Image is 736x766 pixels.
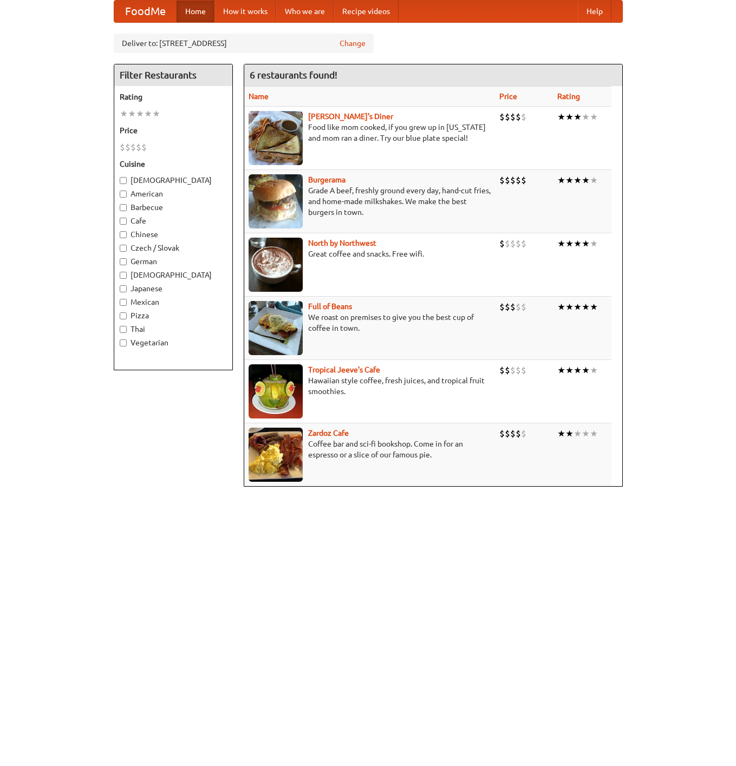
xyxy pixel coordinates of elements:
[120,337,227,348] label: Vegetarian
[557,238,565,250] li: ★
[136,108,144,120] li: ★
[120,218,127,225] input: Cafe
[249,238,303,292] img: north.jpg
[334,1,399,22] a: Recipe videos
[565,111,574,123] li: ★
[214,1,276,22] a: How it works
[120,191,127,198] input: American
[510,174,516,186] li: $
[249,301,303,355] img: beans.jpg
[114,34,374,53] div: Deliver to: [STREET_ADDRESS]
[120,177,127,184] input: [DEMOGRAPHIC_DATA]
[120,339,127,346] input: Vegetarian
[249,185,491,218] p: Grade A beef, freshly ground every day, hand-cut fries, and home-made milkshakes. We make the bes...
[557,364,565,376] li: ★
[582,238,590,250] li: ★
[521,111,526,123] li: $
[521,428,526,440] li: $
[505,238,510,250] li: $
[120,243,227,253] label: Czech / Slovak
[590,238,598,250] li: ★
[308,302,352,311] a: Full of Beans
[308,429,349,437] a: Zardoz Cafe
[574,111,582,123] li: ★
[120,125,227,136] h5: Price
[136,141,141,153] li: $
[510,428,516,440] li: $
[582,428,590,440] li: ★
[120,256,227,267] label: German
[120,108,128,120] li: ★
[120,245,127,252] input: Czech / Slovak
[557,301,565,313] li: ★
[510,111,516,123] li: $
[120,91,227,102] h5: Rating
[582,111,590,123] li: ★
[308,112,393,121] b: [PERSON_NAME]'s Diner
[521,364,526,376] li: $
[565,364,574,376] li: ★
[499,238,505,250] li: $
[516,174,521,186] li: $
[557,174,565,186] li: ★
[131,141,136,153] li: $
[249,438,491,460] p: Coffee bar and sci-fi bookshop. Come in for an espresso or a slice of our famous pie.
[499,364,505,376] li: $
[505,364,510,376] li: $
[590,428,598,440] li: ★
[510,301,516,313] li: $
[565,238,574,250] li: ★
[516,111,521,123] li: $
[499,174,505,186] li: $
[590,364,598,376] li: ★
[574,301,582,313] li: ★
[120,312,127,319] input: Pizza
[499,301,505,313] li: $
[120,231,127,238] input: Chinese
[249,122,491,143] p: Food like mom cooked, if you grew up in [US_STATE] and mom ran a diner. Try our blue plate special!
[521,238,526,250] li: $
[152,108,160,120] li: ★
[308,365,380,374] a: Tropical Jeeve's Cafe
[249,428,303,482] img: zardoz.jpg
[120,175,227,186] label: [DEMOGRAPHIC_DATA]
[565,301,574,313] li: ★
[249,375,491,397] p: Hawaiian style coffee, fresh juices, and tropical fruit smoothies.
[582,174,590,186] li: ★
[516,238,521,250] li: $
[516,364,521,376] li: $
[249,364,303,418] img: jeeves.jpg
[510,238,516,250] li: $
[574,428,582,440] li: ★
[516,301,521,313] li: $
[120,270,227,280] label: [DEMOGRAPHIC_DATA]
[144,108,152,120] li: ★
[120,215,227,226] label: Cafe
[141,141,147,153] li: $
[120,299,127,306] input: Mexican
[120,272,127,279] input: [DEMOGRAPHIC_DATA]
[521,301,526,313] li: $
[276,1,334,22] a: Who we are
[120,204,127,211] input: Barbecue
[578,1,611,22] a: Help
[590,301,598,313] li: ★
[499,92,517,101] a: Price
[565,428,574,440] li: ★
[120,229,227,240] label: Chinese
[120,297,227,307] label: Mexican
[499,428,505,440] li: $
[250,70,337,80] ng-pluralize: 6 restaurants found!
[177,1,214,22] a: Home
[249,248,491,259] p: Great coffee and snacks. Free wifi.
[582,301,590,313] li: ★
[582,364,590,376] li: ★
[505,111,510,123] li: $
[590,174,598,186] li: ★
[574,364,582,376] li: ★
[516,428,521,440] li: $
[114,64,232,86] h4: Filter Restaurants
